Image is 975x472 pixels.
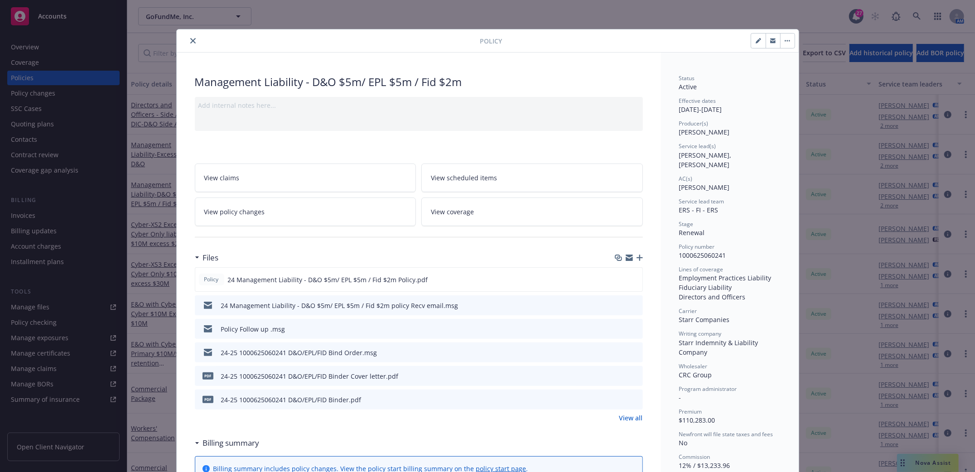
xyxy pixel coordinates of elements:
[679,307,697,315] span: Carrier
[203,372,213,379] span: pdf
[195,437,260,449] div: Billing summary
[195,74,643,90] div: Management Liability - D&O $5m/ EPL $5m / Fid $2m
[679,120,709,127] span: Producer(s)
[679,371,712,379] span: CRC Group
[679,416,715,424] span: $110,283.00
[203,437,260,449] h3: Billing summary
[679,228,705,237] span: Renewal
[679,283,781,292] div: Fiduciary Liability
[617,348,624,357] button: download file
[203,396,213,403] span: pdf
[679,175,693,183] span: AC(s)
[631,371,639,381] button: preview file
[203,252,219,264] h3: Files
[679,97,781,114] div: [DATE] - [DATE]
[221,301,459,310] div: 24 Management Liability - D&O $5m/ EPL $5m / Fid $2m policy Recv email.msg
[679,74,695,82] span: Status
[679,197,724,205] span: Service lead team
[679,408,702,415] span: Premium
[431,207,474,217] span: View coverage
[619,413,643,423] a: View all
[679,251,726,260] span: 1000625060241
[198,101,639,110] div: Add internal notes here...
[221,395,362,405] div: 24-25 1000625060241 D&O/EPL/FID Binder.pdf
[679,220,694,228] span: Stage
[221,348,377,357] div: 24-25 1000625060241 D&O/EPL/FID Bind Order.msg
[431,173,497,183] span: View scheduled items
[617,324,624,334] button: download file
[631,348,639,357] button: preview file
[221,324,285,334] div: Policy Follow up .msg
[631,395,639,405] button: preview file
[679,438,688,447] span: No
[679,453,710,461] span: Commission
[617,395,624,405] button: download file
[480,36,502,46] span: Policy
[221,371,399,381] div: 24-25 1000625060241 D&O/EPL/FID Binder Cover letter.pdf
[679,273,781,283] div: Employment Practices Liability
[617,301,624,310] button: download file
[204,207,265,217] span: View policy changes
[616,275,623,284] button: download file
[204,173,240,183] span: View claims
[203,275,221,284] span: Policy
[679,206,719,214] span: ERS - FI - ERS
[195,197,416,226] a: View policy changes
[679,385,737,393] span: Program administrator
[679,338,760,356] span: Starr Indemnity & Liability Company
[679,183,730,192] span: [PERSON_NAME]
[188,35,198,46] button: close
[617,371,624,381] button: download file
[631,275,639,284] button: preview file
[228,275,428,284] span: 24 Management Liability - D&O $5m/ EPL $5m / Fid $2m Policy.pdf
[679,151,734,169] span: [PERSON_NAME], [PERSON_NAME]
[679,97,716,105] span: Effective dates
[679,315,730,324] span: Starr Companies
[421,197,643,226] a: View coverage
[631,301,639,310] button: preview file
[421,164,643,192] a: View scheduled items
[679,461,730,470] span: 12% / $13,233.96
[195,164,416,192] a: View claims
[679,330,722,337] span: Writing company
[195,252,219,264] div: Files
[679,292,781,302] div: Directors and Officers
[679,243,715,250] span: Policy number
[679,393,681,402] span: -
[679,362,708,370] span: Wholesaler
[631,324,639,334] button: preview file
[679,128,730,136] span: [PERSON_NAME]
[679,82,697,91] span: Active
[679,430,773,438] span: Newfront will file state taxes and fees
[679,142,716,150] span: Service lead(s)
[679,265,724,273] span: Lines of coverage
